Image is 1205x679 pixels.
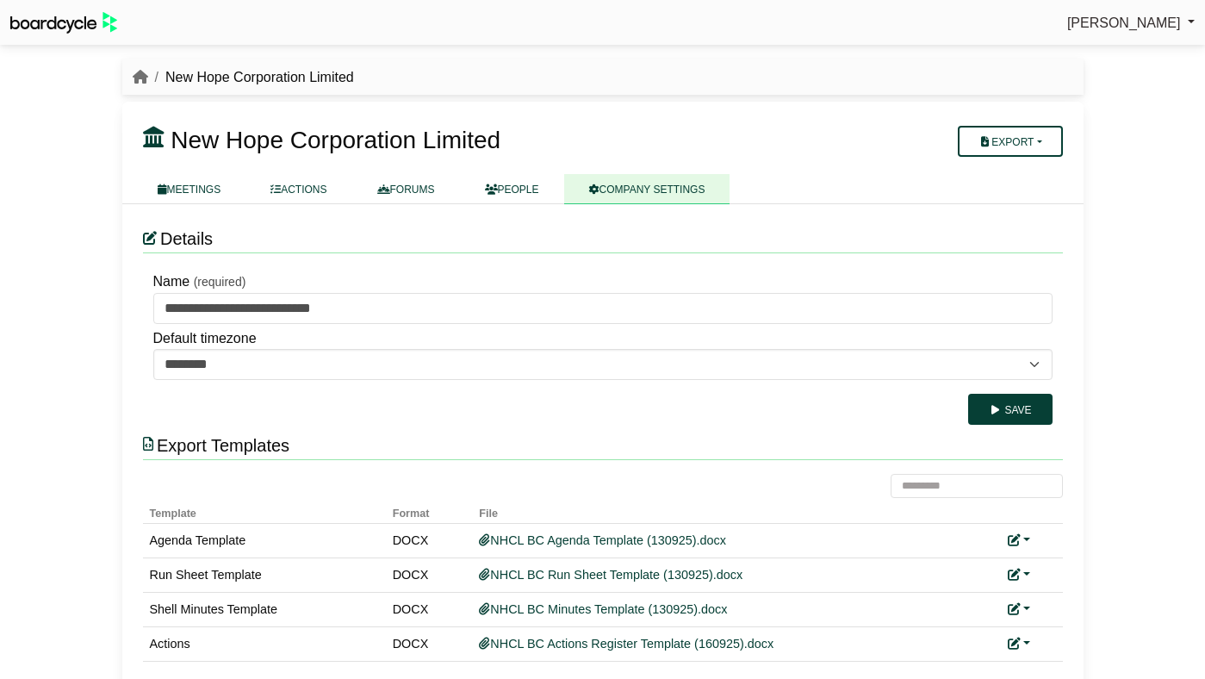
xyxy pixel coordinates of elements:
a: PEOPLE [460,174,564,204]
span: Details [160,229,213,248]
span: New Hope Corporation Limited [171,127,500,153]
td: DOCX [386,523,473,558]
a: NHCL BC Actions Register Template (160925).docx [479,637,773,651]
th: Template [143,498,386,523]
a: NHCL BC Agenda Template (130925).docx [479,533,726,547]
a: ACTIONS [245,174,351,204]
span: [PERSON_NAME] [1067,16,1181,30]
a: MEETINGS [133,174,246,204]
th: File [472,498,1001,523]
nav: breadcrumb [133,66,354,89]
button: Save [968,394,1052,425]
label: Default timezone [153,327,257,350]
small: (required) [194,275,246,289]
th: Format [386,498,473,523]
td: DOCX [386,626,473,661]
li: New Hope Corporation Limited [148,66,354,89]
td: Shell Minutes Template [143,592,386,626]
td: DOCX [386,592,473,626]
img: BoardcycleBlackGreen-aaafeed430059cb809a45853b8cf6d952af9d84e6e89e1f1685b34bfd5cb7d64.svg [10,12,117,34]
label: Name [153,271,190,293]
td: Run Sheet Template [143,558,386,592]
a: COMPANY SETTINGS [564,174,730,204]
span: Export Templates [157,436,289,455]
a: [PERSON_NAME] [1067,12,1195,34]
a: NHCL BC Run Sheet Template (130925).docx [479,568,742,582]
td: DOCX [386,558,473,592]
button: Export [958,126,1062,157]
td: Actions [143,626,386,661]
a: FORUMS [352,174,460,204]
a: NHCL BC Minutes Template (130925).docx [479,602,727,616]
td: Agenda Template [143,523,386,558]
